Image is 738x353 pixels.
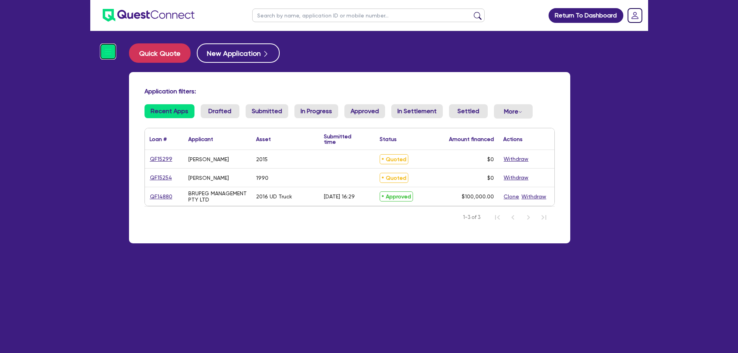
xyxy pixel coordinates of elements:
span: Quoted [380,154,408,164]
span: $0 [487,156,494,162]
a: Dropdown toggle [625,5,645,26]
button: Quick Quote [129,43,191,63]
div: [PERSON_NAME] [188,156,229,162]
img: icon-menu-open [101,44,115,59]
span: $100,000.00 [462,193,494,200]
a: QF14880 [150,192,173,201]
button: Previous Page [505,210,521,225]
a: Submitted [246,104,288,118]
div: [DATE] 16:29 [324,193,355,200]
div: Amount financed [449,136,494,142]
button: Next Page [521,210,536,225]
button: Withdraw [521,192,547,201]
input: Search by name, application ID or mobile number... [252,9,485,22]
a: QF15299 [150,155,173,164]
div: Loan # [150,136,167,142]
div: 2015 [256,156,268,162]
button: Withdraw [503,173,529,182]
button: Clone [503,192,520,201]
button: Withdraw [503,155,529,164]
div: Asset [256,136,271,142]
span: 1-3 of 3 [463,214,480,221]
a: Quick Quote [129,43,197,63]
div: [PERSON_NAME] [188,175,229,181]
a: Drafted [201,104,239,118]
a: In Progress [294,104,338,118]
a: In Settlement [391,104,443,118]
a: QF15254 [150,173,172,182]
div: Submitted time [324,134,363,145]
a: Approved [344,104,385,118]
div: Status [380,136,397,142]
button: New Application [197,43,280,63]
button: Dropdown toggle [494,104,533,119]
span: Quoted [380,173,408,183]
button: Last Page [536,210,552,225]
div: Applicant [188,136,213,142]
div: 2016 UD Truck [256,193,292,200]
div: 1990 [256,175,268,181]
h4: Application filters: [145,88,555,95]
span: $0 [487,175,494,181]
a: Return To Dashboard [549,8,623,23]
a: Recent Apps [145,104,194,118]
button: First Page [490,210,505,225]
div: BRUPEG MANAGEMENT PTY LTD [188,190,247,203]
a: Settled [449,104,488,118]
img: quest-connect-logo-blue [103,9,194,22]
span: Approved [380,191,413,201]
div: Actions [503,136,523,142]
